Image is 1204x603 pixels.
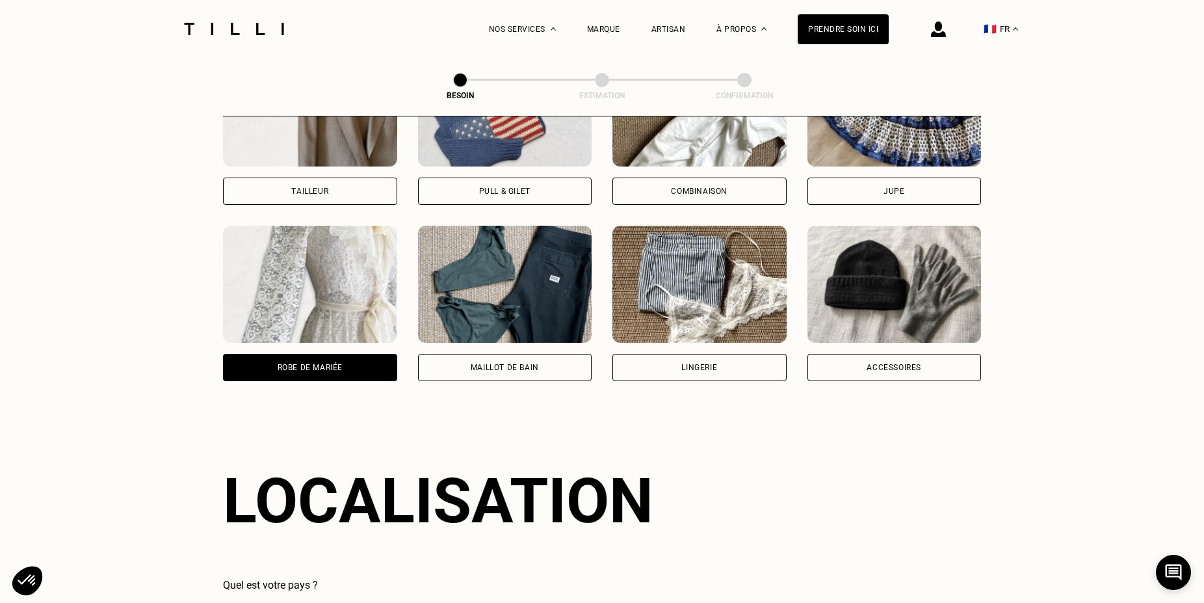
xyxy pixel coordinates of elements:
[223,579,473,591] p: Quel est votre pays ?
[418,226,592,343] img: Tilli retouche votre Maillot de bain
[223,464,653,537] div: Localisation
[537,91,667,100] div: Estimation
[291,187,328,195] div: Tailleur
[761,27,766,31] img: Menu déroulant à propos
[671,187,727,195] div: Combinaison
[807,226,982,343] img: Tilli retouche votre Accessoires
[179,23,289,35] img: Logo du service de couturière Tilli
[931,21,946,37] img: icône connexion
[278,364,343,371] div: Robe de mariée
[587,25,620,34] a: Marque
[679,91,809,100] div: Confirmation
[798,14,889,44] a: Prendre soin ici
[681,364,717,371] div: Lingerie
[551,27,556,31] img: Menu déroulant
[471,364,539,371] div: Maillot de bain
[984,23,997,35] span: 🇫🇷
[612,226,787,343] img: Tilli retouche votre Lingerie
[1013,27,1018,31] img: menu déroulant
[395,91,525,100] div: Besoin
[883,187,904,195] div: Jupe
[867,364,921,371] div: Accessoires
[223,226,397,343] img: Tilli retouche votre Robe de mariée
[479,187,530,195] div: Pull & gilet
[651,25,686,34] a: Artisan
